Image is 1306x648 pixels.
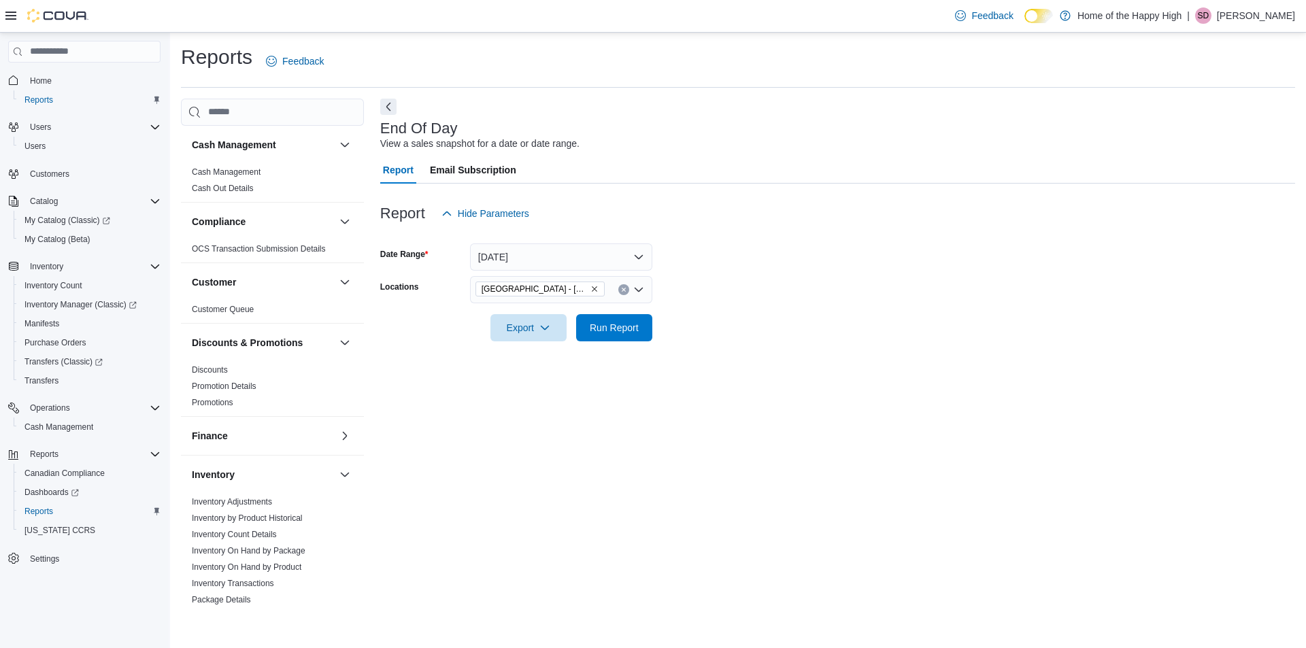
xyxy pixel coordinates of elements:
span: Catalog [24,193,161,209]
button: Cash Management [337,137,353,153]
div: View a sales snapshot for a date or date range. [380,137,580,151]
span: Reports [19,503,161,519]
span: Manifests [24,318,59,329]
span: Home [24,72,161,89]
a: Cash Out Details [192,184,254,193]
span: Catalog [30,196,58,207]
button: Discounts & Promotions [337,335,353,351]
button: Operations [24,400,76,416]
h3: Discounts & Promotions [192,336,303,349]
div: Compliance [181,241,364,262]
span: Users [24,119,161,135]
span: Customers [30,169,69,180]
label: Locations [380,282,419,292]
a: Users [19,138,51,154]
span: My Catalog (Beta) [24,234,90,245]
button: Reports [24,446,64,462]
a: Customer Queue [192,305,254,314]
span: Feedback [971,9,1013,22]
span: Canadian Compliance [19,465,161,481]
span: Inventory [24,258,161,275]
span: Purchase Orders [19,335,161,351]
a: Inventory Manager (Classic) [14,295,166,314]
span: Cash Management [24,422,93,432]
span: Dashboards [24,487,79,498]
span: Users [30,122,51,133]
a: My Catalog (Classic) [14,211,166,230]
span: Reports [24,506,53,517]
a: OCS Transaction Submission Details [192,244,326,254]
p: [PERSON_NAME] [1217,7,1295,24]
a: Settings [24,551,65,567]
span: Settings [24,549,161,566]
a: Inventory Adjustments [192,497,272,507]
span: Operations [24,400,161,416]
span: Cash Management [192,167,261,177]
a: Dashboards [19,484,84,500]
span: Operations [30,403,70,413]
p: | [1187,7,1190,24]
span: My Catalog (Classic) [24,215,110,226]
span: Manifests [19,316,161,332]
span: Transfers [24,375,58,386]
a: Home [24,73,57,89]
span: Settings [30,553,59,564]
span: Email Subscription [430,156,516,184]
span: Customer Queue [192,304,254,315]
h3: End Of Day [380,120,458,137]
a: Manifests [19,316,65,332]
button: Open list of options [633,284,644,295]
a: Inventory On Hand by Product [192,562,301,572]
span: My Catalog (Beta) [19,231,161,248]
span: Package History [192,611,251,621]
a: Inventory Manager (Classic) [19,296,142,313]
span: Inventory by Product Historical [192,513,303,524]
button: Reports [3,445,166,464]
a: Feedback [950,2,1018,29]
a: Transfers [19,373,64,389]
button: Inventory [192,468,334,481]
span: Inventory Count Details [192,529,277,540]
span: Home [30,75,52,86]
button: Compliance [192,215,334,228]
span: Inventory Manager (Classic) [24,299,137,310]
button: Purchase Orders [14,333,166,352]
a: Inventory Count Details [192,530,277,539]
h3: Finance [192,429,228,443]
button: [US_STATE] CCRS [14,521,166,540]
a: Package History [192,611,251,621]
a: Discounts [192,365,228,375]
a: Reports [19,503,58,519]
a: Cash Management [192,167,261,177]
button: Customer [192,275,334,289]
span: Dark Mode [1024,23,1025,24]
span: SD [1198,7,1209,24]
button: Inventory [24,258,69,275]
span: [US_STATE] CCRS [24,525,95,536]
button: Users [3,118,166,137]
span: Washington CCRS [19,522,161,539]
span: Promotion Details [192,381,256,392]
span: Package Details [192,594,251,605]
button: Finance [192,429,334,443]
span: Reports [30,449,58,460]
div: Discounts & Promotions [181,362,364,416]
button: Compliance [337,214,353,230]
button: Users [24,119,56,135]
button: Next [380,99,397,115]
img: Cova [27,9,88,22]
span: Canadian Compliance [24,468,105,479]
span: Report [383,156,414,184]
button: Inventory Count [14,276,166,295]
a: Feedback [261,48,329,75]
input: Dark Mode [1024,9,1053,23]
button: Run Report [576,314,652,341]
h3: Cash Management [192,138,276,152]
button: Home [3,71,166,90]
button: Cash Management [192,138,334,152]
a: Inventory Transactions [192,579,274,588]
button: Remove Sherwood Park - Baseline Road - Fire & Flower from selection in this group [590,285,599,293]
a: Promotions [192,398,233,407]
